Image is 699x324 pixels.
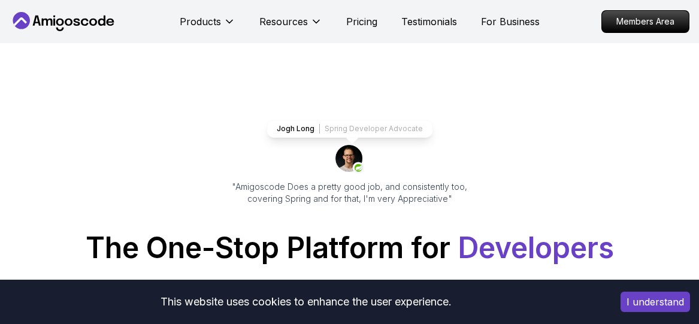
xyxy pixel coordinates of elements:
span: Tools [505,278,536,292]
span: Quizzes [392,278,438,292]
span: Builds [446,278,480,292]
a: Testimonials [401,14,457,29]
a: Members Area [601,10,689,33]
p: Members Area [602,11,689,32]
button: Accept cookies [621,292,690,312]
button: Products [180,14,235,38]
p: Products [180,14,221,29]
p: Jogh Long [277,124,314,134]
img: josh long [335,145,364,174]
h1: The One-Stop Platform for [10,234,689,262]
span: courses [338,278,385,292]
p: Spring Developer Advocate [325,124,423,134]
p: Get unlimited access to coding , , and . Start your journey or level up your career with Amigosco... [149,277,551,310]
p: Resources [259,14,308,29]
button: Resources [259,14,322,38]
p: "Amigoscode Does a pretty good job, and consistently too, covering Spring and for that, I'm very ... [216,181,484,205]
a: Pricing [346,14,377,29]
div: This website uses cookies to enhance the user experience. [9,289,603,315]
span: Developers [458,230,614,265]
a: For Business [481,14,540,29]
